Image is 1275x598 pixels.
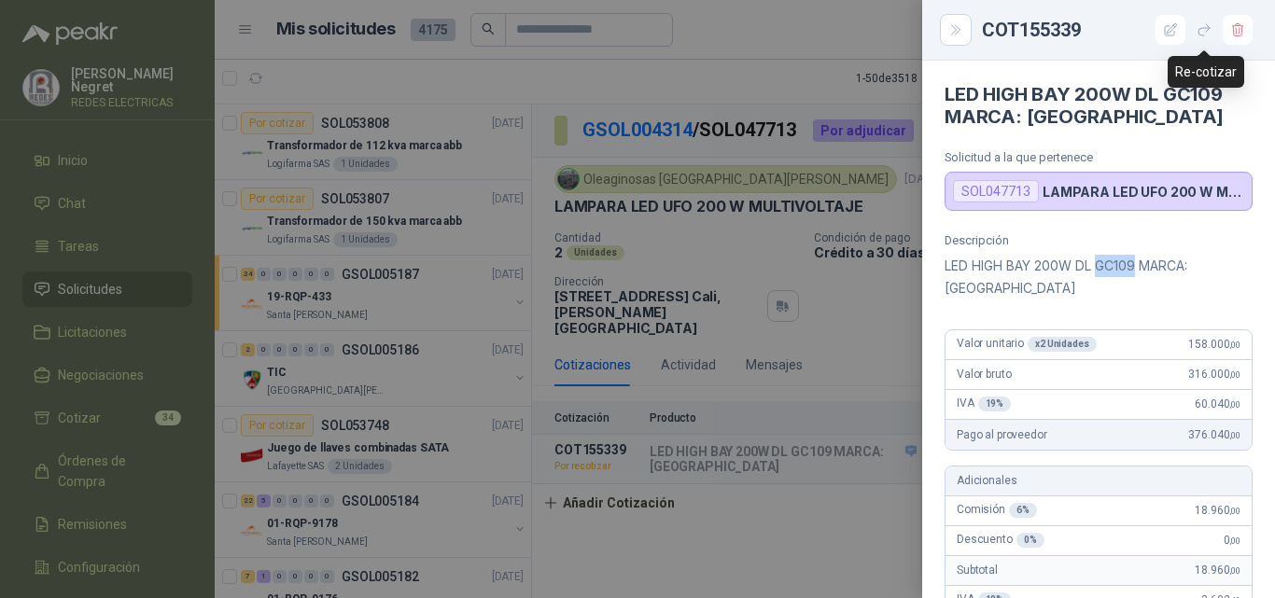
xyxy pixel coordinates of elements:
span: 60.040 [1195,397,1240,410]
p: Solicitud a la que pertenece [945,150,1253,164]
span: Valor unitario [957,337,1097,352]
span: Comisión [957,503,1037,518]
div: 6 % [1009,503,1037,518]
span: ,00 [1229,369,1240,380]
div: 0 % [1016,533,1044,548]
div: x 2 Unidades [1028,337,1097,352]
span: ,00 [1229,340,1240,350]
span: IVA [957,396,1011,411]
div: SOL047713 [953,180,1039,202]
div: Adicionales [946,466,1252,496]
span: Descuento [957,533,1044,548]
span: 18.960 [1195,563,1240,577]
div: Re-cotizar [1168,56,1244,88]
p: Descripción [945,233,1253,247]
span: 158.000 [1188,338,1240,351]
span: Subtotal [957,563,998,577]
span: ,00 [1229,535,1240,546]
span: Pago al proveedor [957,428,1047,441]
div: 19 % [978,396,1012,411]
span: 0 [1224,534,1240,547]
button: Close [945,19,967,41]
h4: LED HIGH BAY 200W DL GC109 MARCA: [GEOGRAPHIC_DATA] [945,83,1253,128]
span: ,00 [1229,430,1240,440]
p: LAMPARA LED UFO 200 W MULTIVOLTAJE [1043,184,1244,200]
span: ,00 [1229,399,1240,410]
span: 376.040 [1188,428,1240,441]
p: LED HIGH BAY 200W DL GC109 MARCA: [GEOGRAPHIC_DATA] [945,255,1253,299]
span: 316.000 [1188,368,1240,381]
span: 18.960 [1195,504,1240,517]
span: ,00 [1229,565,1240,576]
div: COT155339 [982,15,1253,45]
span: ,00 [1229,506,1240,516]
span: Valor bruto [957,368,1011,381]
